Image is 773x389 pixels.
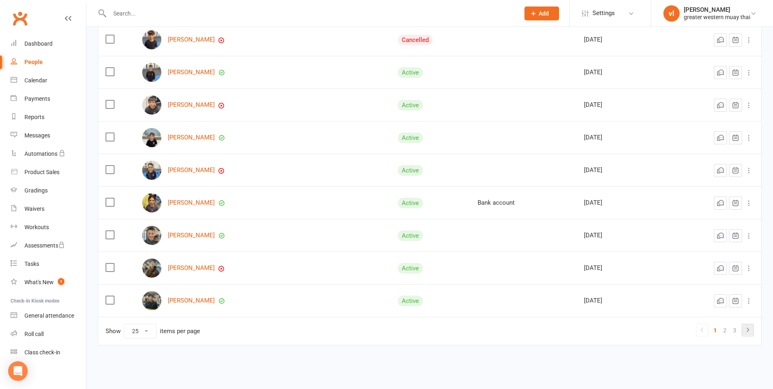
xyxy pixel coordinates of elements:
[24,242,65,249] div: Assessments
[168,297,215,304] a: [PERSON_NAME]
[398,165,423,176] div: Active
[168,69,215,76] a: [PERSON_NAME]
[168,167,215,174] a: [PERSON_NAME]
[168,102,215,108] a: [PERSON_NAME]
[684,6,750,13] div: [PERSON_NAME]
[168,134,215,141] a: [PERSON_NAME]
[478,199,570,206] div: Bank account
[584,167,666,174] div: [DATE]
[398,198,423,208] div: Active
[398,263,423,274] div: Active
[584,265,666,272] div: [DATE]
[730,325,740,336] a: 3
[11,273,86,292] a: What's New1
[11,71,86,90] a: Calendar
[142,63,161,82] img: Madden
[710,325,720,336] a: 1
[142,193,161,212] img: Kataleiya
[11,343,86,362] a: Class kiosk mode
[11,90,86,108] a: Payments
[24,95,50,102] div: Payments
[106,324,200,338] div: Show
[398,100,423,111] div: Active
[142,128,161,147] img: Kade
[24,206,44,212] div: Waivers
[11,126,86,145] a: Messages
[168,232,215,239] a: [PERSON_NAME]
[160,328,200,335] div: items per page
[142,259,161,278] img: Hoang
[142,226,161,245] img: Jordan
[24,312,74,319] div: General attendance
[8,361,28,381] div: Open Intercom Messenger
[11,218,86,236] a: Workouts
[584,199,666,206] div: [DATE]
[24,114,44,120] div: Reports
[398,67,423,78] div: Active
[24,59,43,65] div: People
[168,36,215,43] a: [PERSON_NAME]
[11,325,86,343] a: Roll call
[10,8,30,29] a: Clubworx
[11,181,86,200] a: Gradings
[11,255,86,273] a: Tasks
[24,224,49,230] div: Workouts
[142,30,161,49] img: Parker
[720,325,730,336] a: 2
[11,35,86,53] a: Dashboard
[142,95,161,115] img: Tumakere
[398,296,423,306] div: Active
[168,199,215,206] a: [PERSON_NAME]
[663,5,680,22] div: vl
[11,163,86,181] a: Product Sales
[24,261,39,267] div: Tasks
[398,133,423,143] div: Active
[24,150,57,157] div: Automations
[584,232,666,239] div: [DATE]
[398,35,433,45] div: Cancelled
[584,297,666,304] div: [DATE]
[24,40,53,47] div: Dashboard
[398,230,423,241] div: Active
[142,161,161,180] img: Levi
[539,10,549,17] span: Add
[24,187,48,194] div: Gradings
[24,169,59,175] div: Product Sales
[584,36,666,43] div: [DATE]
[24,331,44,337] div: Roll call
[24,77,47,84] div: Calendar
[168,265,215,272] a: [PERSON_NAME]
[11,108,86,126] a: Reports
[592,4,615,22] span: Settings
[11,145,86,163] a: Automations
[524,7,559,20] button: Add
[11,236,86,255] a: Assessments
[24,349,60,356] div: Class check-in
[58,278,64,285] span: 1
[11,307,86,325] a: General attendance kiosk mode
[584,102,666,108] div: [DATE]
[142,291,161,310] img: Marner
[11,53,86,71] a: People
[584,134,666,141] div: [DATE]
[24,132,50,139] div: Messages
[107,8,514,19] input: Search...
[584,69,666,76] div: [DATE]
[24,279,54,285] div: What's New
[11,200,86,218] a: Waivers
[684,13,750,21] div: greater western muay thai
